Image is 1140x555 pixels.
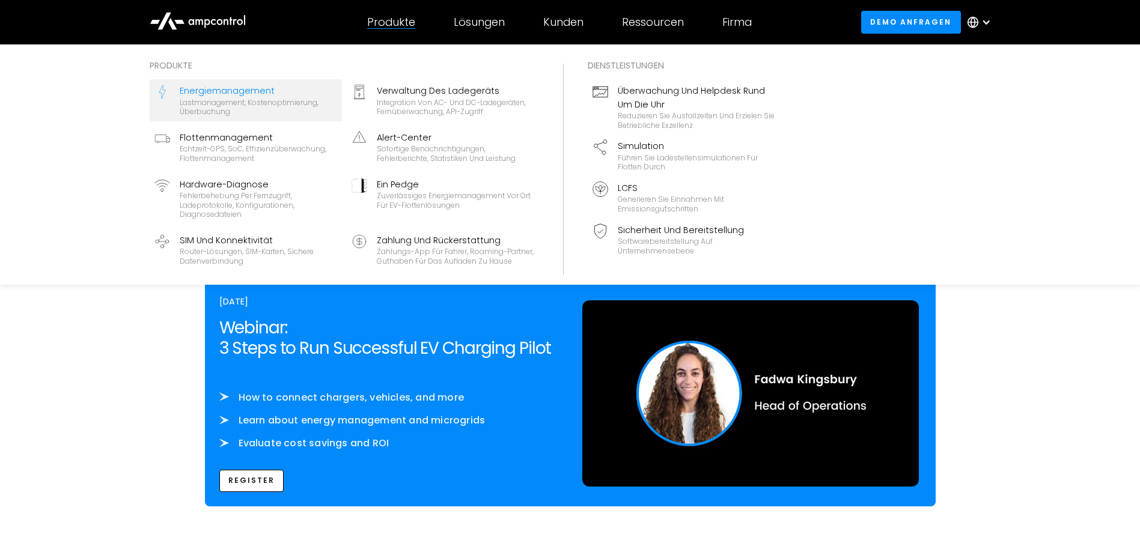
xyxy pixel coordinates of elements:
[347,79,539,121] a: Verwaltung des LadegerätsIntegration von AC- und DC-Ladegeräten, Fernüberwachung, API-Zugriff
[180,131,337,144] div: Flottenmanagement
[377,144,534,163] div: Sofortige Benachrichtigungen, Fehlerberichte, Statistiken und Leistung
[180,144,337,163] div: Echtzeit-GPS, SoC, Effizienzüberwachung, Flottenmanagement
[180,234,337,247] div: SIM und Konnektivität
[377,191,534,210] div: Zuverlässiges Energiemanagement vor Ort für EV-Flottenlösungen
[180,247,337,265] div: Router-Lösungen, SIM-Karten, sichere Datenverbindung
[722,16,752,29] div: Firma
[180,178,337,191] div: Hardware-Diagnose
[219,318,558,358] h2: Webinar: 3 Steps to Run Successful EV Charging Pilot
[618,111,775,130] div: Reduzieren Sie Ausfallzeiten und erzielen Sie betriebliche Exzellenz
[377,178,534,191] div: Ein Pedge
[622,16,684,29] div: Ressourcen
[347,229,539,271] a: Zahlung und RückerstattungZahlungs-App für Fahrer, Roaming-Partner, Guthaben für das Aufladen zu ...
[150,229,342,271] a: SIM und KonnektivitätRouter-Lösungen, SIM-Karten, sichere Datenverbindung
[377,131,534,144] div: Alert-Center
[588,79,780,135] a: Überwachung und Helpdesk rund um die UhrReduzieren Sie Ausfallzeiten und erzielen Sie betrieblich...
[588,59,780,72] div: Dienstleistungen
[588,135,780,177] a: SimulationFühren Sie Ladestellensimulationen für Flotten durch
[219,414,558,427] li: Learn about energy management and microgrids
[180,98,337,117] div: Lastmanagement, Kostenoptimierung, Überbuchung
[347,126,539,168] a: Alert-CenterSofortige Benachrichtigungen, Fehlerberichte, Statistiken und Leistung
[582,300,919,487] img: Webinar EV Charging with Ampcontrol
[618,237,775,255] div: Softwarebereitstellung auf Unternehmensebene
[377,98,534,117] div: Integration von AC- und DC-Ladegeräten, Fernüberwachung, API-Zugriff
[618,153,775,172] div: Führen Sie Ladestellensimulationen für Flotten durch
[219,377,558,390] p: ‍
[219,470,284,492] a: REgister
[150,126,342,168] a: FlottenmanagementEchtzeit-GPS, SoC, Effizienzüberwachung, Flottenmanagement
[543,16,584,29] div: Kunden
[347,173,539,224] a: Ein PedgeZuverlässiges Energiemanagement vor Ort für EV-Flottenlösungen
[219,391,558,404] li: How to connect chargers, vehicles, and more
[150,79,342,121] a: EnergiemanagementLastmanagement, Kostenoptimierung, Überbuchung
[367,16,415,29] div: Produkte
[180,191,337,219] div: Fehlerbehebung per Fernzugriff, Ladeprotokolle, Konfigurationen, Diagnosedateien
[618,84,775,111] div: Überwachung und Helpdesk rund um die Uhr
[150,59,539,72] div: Produkte
[219,295,558,308] div: [DATE]
[618,139,775,153] div: Simulation
[180,84,337,97] div: Energiemanagement
[377,247,534,265] div: Zahlungs-App für Fahrer, Roaming-Partner, Guthaben für das Aufladen zu Hause
[618,223,775,237] div: Sicherheit und Bereitstellung
[588,219,780,261] a: Sicherheit und BereitstellungSoftwarebereitstellung auf Unternehmensebene
[150,173,342,224] a: Hardware-DiagnoseFehlerbehebung per Fernzugriff, Ladeprotokolle, Konfigurationen, Diagnosedateien
[219,437,558,450] li: Evaluate cost savings and ROI
[861,11,961,33] a: Demo anfragen
[454,16,505,29] div: Lösungen
[377,234,534,247] div: Zahlung und Rückerstattung
[377,84,534,97] div: Verwaltung des Ladegeräts
[588,177,780,219] a: LCFSGenerieren Sie Einnahmen mit Emissionsgutschriften
[618,181,775,195] div: LCFS
[618,195,775,213] div: Generieren Sie Einnahmen mit Emissionsgutschriften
